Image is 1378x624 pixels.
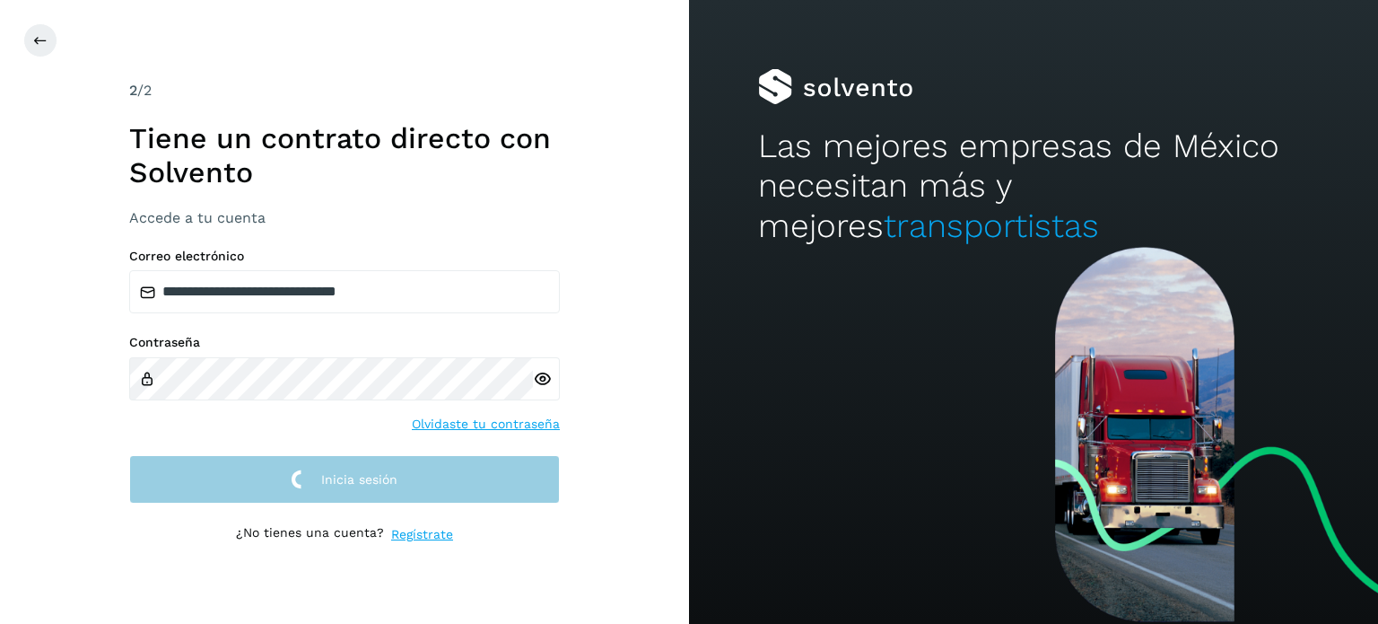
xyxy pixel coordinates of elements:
[758,127,1309,246] h2: Las mejores empresas de México necesitan más y mejores
[129,80,560,101] div: /2
[129,335,560,350] label: Contraseña
[129,209,560,226] h3: Accede a tu cuenta
[129,455,560,505] button: Inicia sesión
[129,249,560,264] label: Correo electrónico
[321,473,397,486] span: Inicia sesión
[412,415,560,434] a: Olvidaste tu contraseña
[884,207,1099,245] span: transportistas
[129,121,560,190] h1: Tiene un contrato directo con Solvento
[391,525,453,544] a: Regístrate
[129,82,137,99] span: 2
[236,525,384,544] p: ¿No tienes una cuenta?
